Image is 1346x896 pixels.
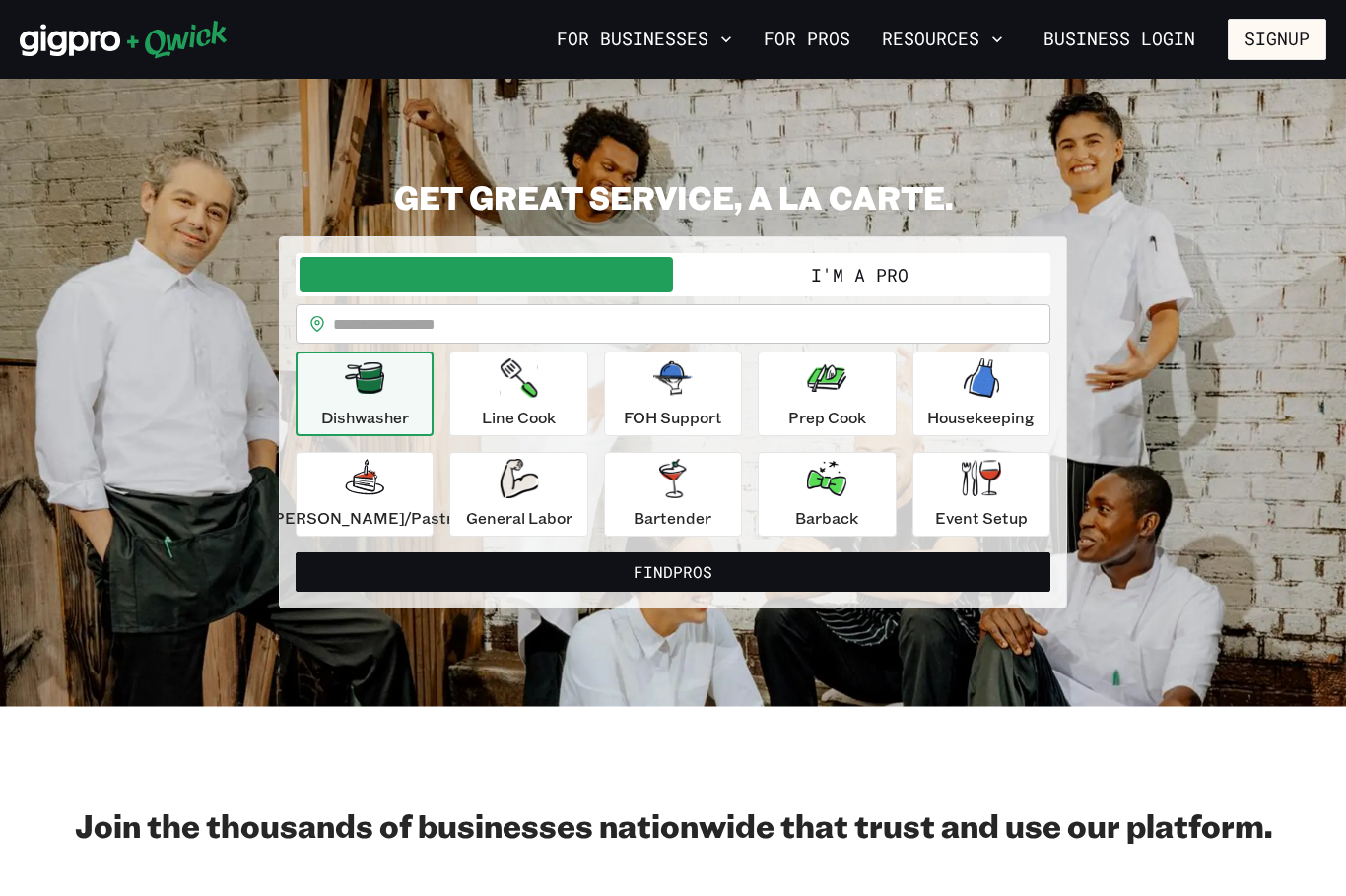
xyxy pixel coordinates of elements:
button: General Labor [449,452,587,537]
p: Housekeeping [927,406,1035,429]
button: Barback [758,452,896,537]
button: Housekeeping [912,352,1050,436]
h2: GET GREAT SERVICE, A LA CARTE. [279,177,1067,217]
button: I'm a Pro [673,257,1046,292]
p: Dishwasher [321,406,409,429]
a: Business Login [1027,19,1212,60]
p: General Labor [466,506,572,530]
button: Bartender [604,452,742,537]
button: Prep Cook [758,352,896,436]
button: FOH Support [604,352,742,436]
button: Line Cook [449,352,587,436]
button: [PERSON_NAME]/Pastry [296,452,434,537]
p: Line Cook [482,406,556,429]
button: I'm a Business [300,257,673,292]
button: Event Setup [912,452,1050,537]
p: Bartender [634,506,711,530]
a: For Pros [756,23,858,56]
button: FindPros [296,552,1050,592]
p: Barback [795,506,858,530]
h2: Join the thousands of businesses nationwide that trust and use our platform. [20,805,1326,845]
p: Event Setup [935,506,1028,530]
button: For Businesses [549,23,740,56]
button: Dishwasher [296,352,434,436]
button: Resources [874,23,1011,56]
p: FOH Support [624,406,722,429]
p: [PERSON_NAME]/Pastry [268,506,461,530]
p: Prep Cook [788,406,866,429]
button: Signup [1228,19,1326,60]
